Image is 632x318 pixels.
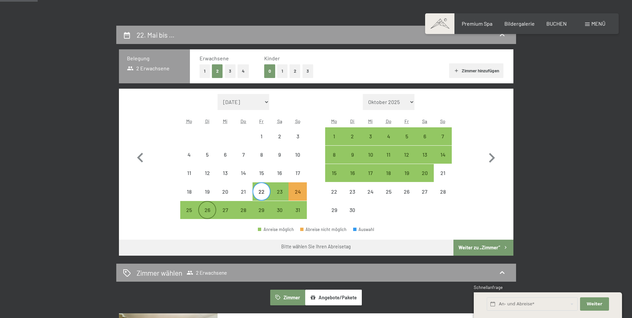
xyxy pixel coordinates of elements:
[416,127,434,145] div: Sat Jun 06 2026
[361,146,379,164] div: Abreise möglich
[137,268,182,278] h2: Zimmer wählen
[343,127,361,145] div: Abreise möglich
[368,118,373,124] abbr: Mittwoch
[199,207,216,224] div: 26
[416,127,434,145] div: Abreise möglich
[434,164,452,182] div: Sun Jun 21 2026
[271,207,288,224] div: 30
[181,170,198,187] div: 11
[131,94,150,219] button: Vorheriger Monat
[271,146,289,164] div: Abreise nicht möglich
[380,134,397,150] div: 4
[200,64,210,78] button: 1
[350,118,354,124] abbr: Dienstag
[434,170,451,187] div: 21
[416,152,433,169] div: 13
[325,201,343,219] div: Mon Jun 29 2026
[289,134,306,150] div: 3
[397,127,415,145] div: Abreise möglich
[127,65,170,72] span: 2 Erwachsene
[271,201,289,219] div: Sat May 30 2026
[235,189,252,206] div: 21
[253,182,271,200] div: Fri May 22 2026
[449,63,503,78] button: Zimmer hinzufügen
[416,182,434,200] div: Abreise nicht möglich
[180,182,198,200] div: Abreise nicht möglich
[271,170,288,187] div: 16
[271,127,289,145] div: Abreise nicht möglich
[253,134,270,150] div: 1
[289,201,307,219] div: Sun May 31 2026
[289,201,307,219] div: Abreise möglich
[295,118,301,124] abbr: Sonntag
[416,164,434,182] div: Abreise möglich
[344,170,361,187] div: 16
[253,127,271,145] div: Fri May 01 2026
[290,64,301,78] button: 2
[235,146,253,164] div: Abreise nicht möglich
[289,207,306,224] div: 31
[180,201,198,219] div: Abreise möglich
[216,182,234,200] div: Wed May 20 2026
[289,182,307,200] div: Abreise nicht möglich, da die Mindestaufenthaltsdauer nicht erfüllt wird
[397,182,415,200] div: Abreise nicht möglich
[397,127,415,145] div: Fri Jun 05 2026
[397,146,415,164] div: Abreise möglich
[238,64,249,78] button: 4
[235,164,253,182] div: Thu May 14 2026
[217,152,234,169] div: 6
[264,55,280,61] span: Kinder
[198,164,216,182] div: Abreise nicht möglich
[271,127,289,145] div: Sat May 02 2026
[379,164,397,182] div: Abreise möglich
[199,152,216,169] div: 5
[504,20,535,27] span: Bildergalerie
[546,20,567,27] a: BUCHEN
[587,301,602,307] span: Weiter
[253,189,270,206] div: 22
[217,207,234,224] div: 27
[453,240,513,256] button: Weiter zu „Zimmer“
[235,164,253,182] div: Abreise nicht möglich
[271,152,288,169] div: 9
[343,182,361,200] div: Abreise nicht möglich
[271,164,289,182] div: Abreise nicht möglich
[253,146,271,164] div: Abreise nicht möglich
[398,189,415,206] div: 26
[434,182,452,200] div: Abreise nicht möglich
[277,64,288,78] button: 1
[253,127,271,145] div: Abreise nicht möglich
[325,127,343,145] div: Mon Jun 01 2026
[380,152,397,169] div: 11
[270,290,305,305] button: Zimmer
[343,201,361,219] div: Tue Jun 30 2026
[434,152,451,169] div: 14
[343,164,361,182] div: Abreise möglich
[180,164,198,182] div: Mon May 11 2026
[343,201,361,219] div: Abreise nicht möglich
[325,164,343,182] div: Mon Jun 15 2026
[258,227,294,232] div: Anreise möglich
[434,127,452,145] div: Abreise möglich
[289,146,307,164] div: Abreise nicht möglich
[253,146,271,164] div: Fri May 08 2026
[271,134,288,150] div: 2
[462,20,492,27] a: Premium Spa
[198,146,216,164] div: Abreise nicht möglich
[344,152,361,169] div: 9
[416,189,433,206] div: 27
[591,20,605,27] span: Menü
[361,164,379,182] div: Abreise möglich
[398,152,415,169] div: 12
[199,189,216,206] div: 19
[416,182,434,200] div: Sat Jun 27 2026
[397,164,415,182] div: Abreise möglich
[325,146,343,164] div: Abreise möglich
[271,201,289,219] div: Abreise möglich
[416,146,434,164] div: Sat Jun 13 2026
[216,146,234,164] div: Wed May 06 2026
[482,94,501,219] button: Nächster Monat
[325,164,343,182] div: Abreise möglich
[362,189,379,206] div: 24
